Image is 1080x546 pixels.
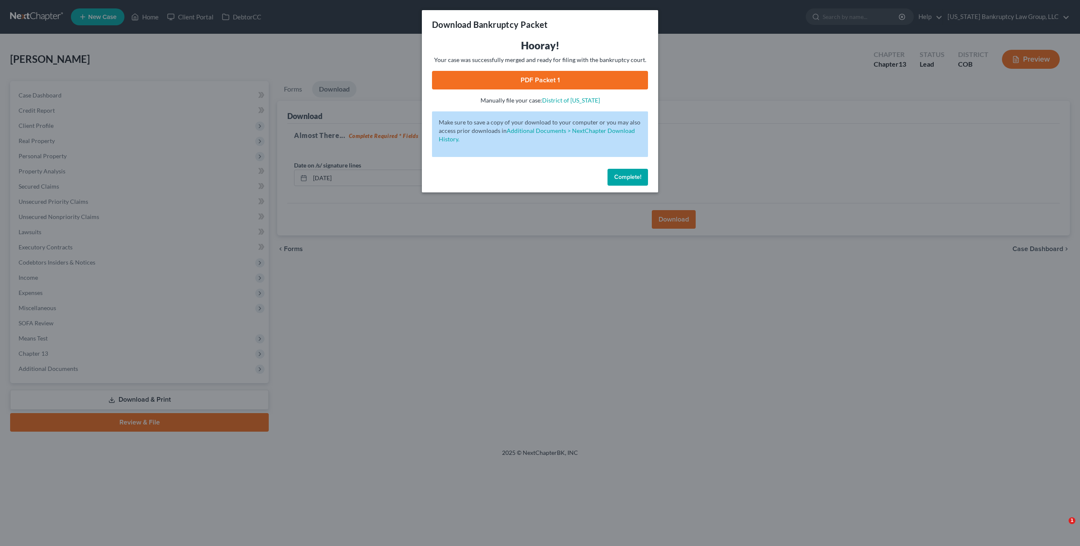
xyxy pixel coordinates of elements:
p: Your case was successfully merged and ready for filing with the bankruptcy court. [432,56,648,64]
p: Manually file your case: [432,96,648,105]
a: PDF Packet 1 [432,71,648,89]
a: District of [US_STATE] [542,97,600,104]
iframe: Intercom live chat [1051,517,1072,538]
span: Complete! [614,173,641,181]
button: Complete! [607,169,648,186]
p: Make sure to save a copy of your download to your computer or you may also access prior downloads in [439,118,641,143]
span: 1 [1069,517,1075,524]
h3: Download Bankruptcy Packet [432,19,548,30]
a: Additional Documents > NextChapter Download History. [439,127,635,143]
h3: Hooray! [432,39,648,52]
